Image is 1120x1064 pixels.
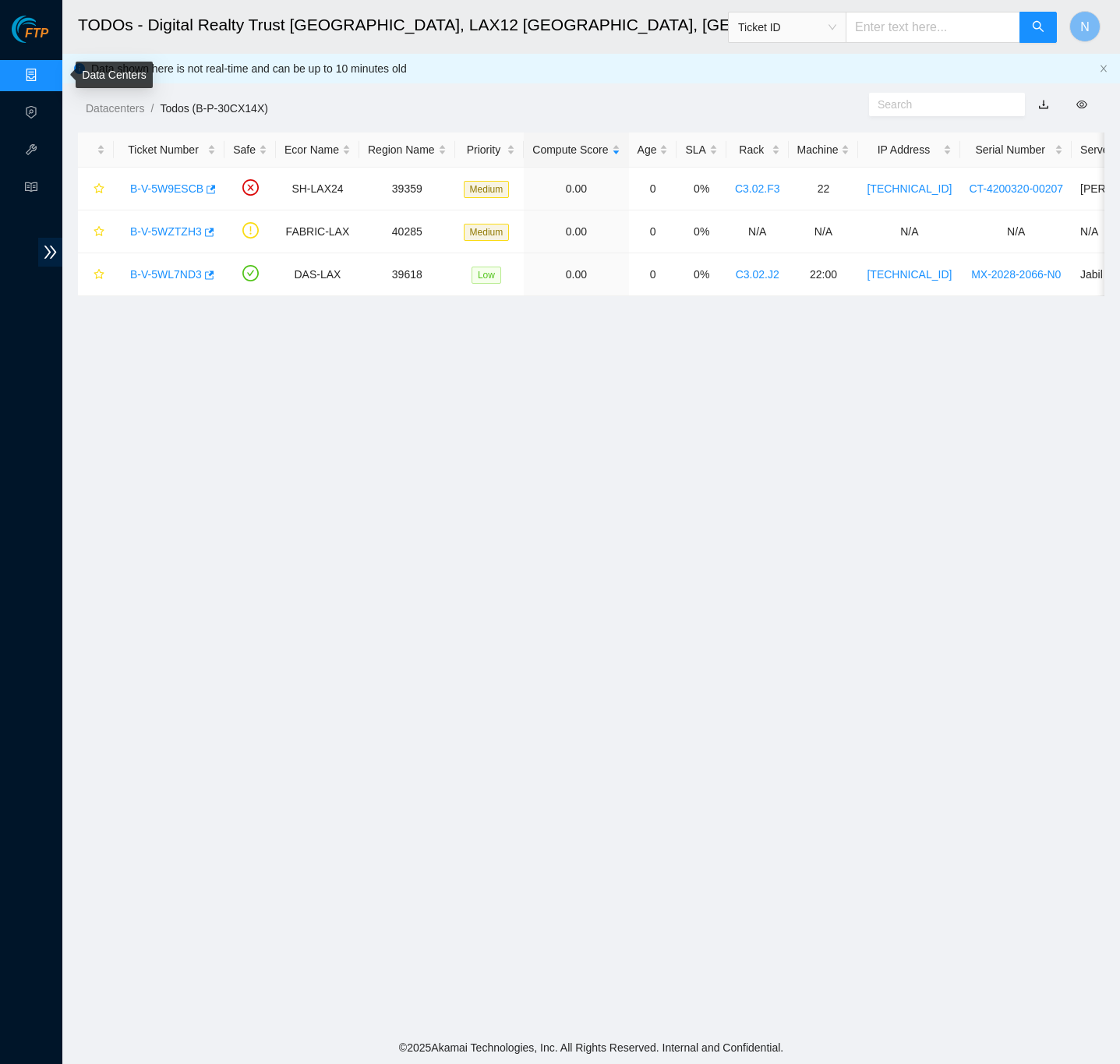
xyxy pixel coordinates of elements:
[524,168,628,210] td: 0.00
[150,102,154,115] span: /
[960,210,1072,253] td: N/A
[1038,98,1049,111] a: download
[464,181,510,198] span: Medium
[878,96,1004,113] input: Search
[276,253,359,296] td: DAS-LAX
[735,182,780,195] a: C3.02.F3
[858,210,960,253] td: N/A
[846,12,1020,43] input: Enter text here...
[276,168,359,210] td: SH-LAX24
[1026,92,1061,117] button: download
[94,269,104,281] span: star
[1032,20,1044,35] span: search
[25,27,48,41] span: FTP
[464,224,510,241] span: Medium
[736,268,779,281] a: C3.02.J2
[1069,11,1101,42] button: N
[62,1031,1120,1064] footer: © 2025 Akamai Technologies, Inc. All Rights Reserved. Internal and Confidential.
[867,268,952,281] a: [TECHNICAL_ID]
[12,16,79,43] img: Akamai Technologies
[160,102,268,115] a: Todos (B-P-30CX14X)
[969,182,1063,195] a: CT-4200320-00207
[242,265,259,281] span: check-circle
[524,253,628,296] td: 0.00
[677,253,726,296] td: 0%
[1080,17,1090,37] span: N
[130,182,203,195] a: B-V-5W9ESCB
[87,176,105,201] button: star
[359,210,455,253] td: 40285
[472,267,501,284] span: Low
[971,268,1061,281] a: MX-2028-2066-N0
[524,210,628,253] td: 0.00
[130,268,202,281] a: B-V-5WL7ND3
[629,253,677,296] td: 0
[738,16,836,39] span: Ticket ID
[677,168,726,210] td: 0%
[276,210,359,253] td: FABRIC-LAX
[94,183,104,196] span: star
[726,210,789,253] td: N/A
[130,225,202,238] a: B-V-5WZTZH3
[82,69,146,81] a: Data Centers
[1019,12,1057,43] button: search
[789,168,859,210] td: 22
[677,210,726,253] td: 0%
[25,174,37,205] span: read
[1076,99,1087,110] span: eye
[867,182,952,195] a: [TECHNICAL_ID]
[87,219,105,244] button: star
[242,222,259,239] span: exclamation-circle
[359,253,455,296] td: 39618
[12,28,48,48] a: Akamai TechnologiesFTP
[629,168,677,210] td: 0
[789,210,859,253] td: N/A
[629,210,677,253] td: 0
[359,168,455,210] td: 39359
[94,226,104,239] span: star
[87,262,105,287] button: star
[38,238,62,267] span: double-right
[1099,64,1108,74] button: close
[242,179,259,196] span: close-circle
[789,253,859,296] td: 22:00
[86,102,144,115] a: Datacenters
